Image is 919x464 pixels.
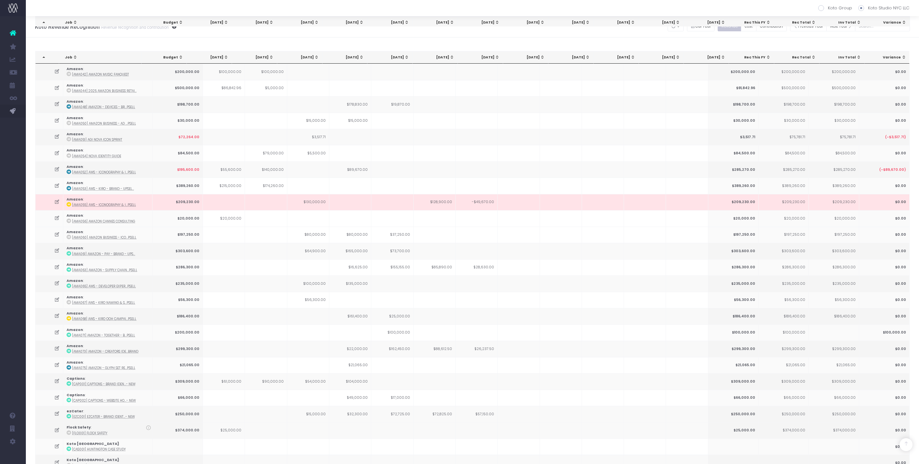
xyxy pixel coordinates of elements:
td: $61,000.00 [203,373,245,389]
strong: Amazon [67,360,83,365]
strong: Amazon [67,164,83,169]
td: $100,000.00 [759,325,809,341]
td: $299,300.00 [153,341,203,357]
td: : [63,243,153,259]
div: [DATE] [690,55,725,60]
strong: Amazon [67,116,83,120]
div: Rec Total [780,20,816,25]
td: $285,270.00 [809,161,859,178]
td: $20,000.00 [708,210,759,226]
td: $178,830.00 [329,96,371,112]
td: : [63,308,153,324]
strong: Amazon [67,99,83,104]
strong: Amazon [67,311,83,316]
td: $30,000.00 [809,113,859,129]
th: Rec Total: activate to sort column ascending [774,51,819,64]
div: Inv Total [825,55,861,60]
div: Variance [870,55,906,60]
abbr: [CAP001] Captions - Brand Identity - Brand - New [72,382,135,386]
td: $57,150.00 [456,406,498,422]
td: $0.00 [859,275,910,292]
div: Budget [147,55,183,60]
div: Variance [871,20,906,25]
td: $84,500.00 [153,145,203,161]
td: $303,600.00 [153,243,203,259]
div: [DATE] [238,55,274,60]
td: $20,000.00 [153,210,203,226]
div: [DATE] [599,20,635,25]
td: $5,500.00 [287,145,329,161]
td: $209,230.00 [809,194,859,210]
td: $32,300.00 [329,406,371,422]
div: [DATE] [418,55,454,60]
abbr: [AMA051] AGI Nova Icon Sprint [72,138,122,142]
td: $15,000.00 [329,113,371,129]
strong: Amazon [67,67,83,71]
th: Inv Total: activate to sort column ascending [819,16,865,29]
td: $85,890.00 [414,259,456,275]
strong: Amazon [67,230,83,234]
td: $186,400.00 [708,308,759,324]
td: : [63,145,153,161]
td: $309,000.00 [809,373,859,389]
strong: Captions [67,376,85,381]
th: Rec Total: activate to sort column ascending [774,16,819,29]
th: Feb 26: activate to sort column ascending [639,51,684,64]
td: : [63,275,153,292]
td: $72,825.00 [414,406,456,422]
th: Nov 25: activate to sort column ascending [503,51,548,64]
div: [DATE] [283,20,319,25]
abbr: [AMA071] Amazon - Together - Brand - Upsell [72,333,135,337]
td: $100,000.00 [371,325,413,341]
th: Rec This FY: activate to sort column ascending [729,51,774,64]
td: $28,630.00 [456,259,498,275]
strong: Amazon [67,327,83,332]
td: : [63,325,153,341]
td: $30,000.00 [708,113,759,129]
td: $174,260.00 [245,178,287,194]
div: [DATE] [193,20,228,25]
td: $72,264.00 [153,129,203,145]
td: $0.00 [859,373,910,389]
abbr: [AMA044] 2025 Amazon Business Retainer [72,89,137,93]
div: [DATE] [554,55,590,60]
td: $389,260.00 [708,178,759,194]
td: $0.00 [859,96,910,112]
strong: Captions [67,393,85,397]
td: $186,400.00 [809,308,859,324]
td: $235,000.00 [809,275,859,292]
td: : [63,406,153,422]
td: : [63,178,153,194]
td: $56,300.00 [287,292,329,308]
th: Apr 25: activate to sort column ascending [187,16,232,29]
td: $100,000.00 [287,275,329,292]
td: : [63,341,153,357]
td: $22,000.00 [329,341,371,357]
strong: Amazon [67,278,83,283]
td: $309,000.00 [153,373,203,389]
th: : activate to sort column descending [36,16,59,29]
td: $0.00 [859,243,910,259]
div: [DATE] [238,20,274,25]
td: $90,000.00 [245,373,287,389]
div: [DATE] [645,55,681,60]
td: $80,000.00 [287,227,329,243]
td: $250,000.00 [153,406,203,422]
td: $186,400.00 [153,308,203,324]
abbr: [AMA061] Amazon - Pay - Brand - Upsell [72,252,135,256]
td: $303,600.00 [708,243,759,259]
label: Koto Group [818,5,852,11]
div: Rec This FY [735,20,771,25]
td: $500,000.00 [153,80,203,96]
td: $0.00 [859,194,910,210]
td: $299,300.00 [809,341,859,357]
td: $25,000.00 [371,308,413,324]
abbr: [AMA065] AWS - Developer Experience Graphics - Brand - Upsell [72,284,136,288]
td: $286,300.00 [708,259,759,275]
td: $66,000.00 [708,390,759,406]
th: Job: activate to sort column ascending [59,16,142,29]
td: $21,065.00 [708,357,759,373]
td: : [63,80,153,96]
label: Koto Studio NYC LLC [858,5,909,11]
th: Jul 25: activate to sort column ascending [322,51,368,64]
